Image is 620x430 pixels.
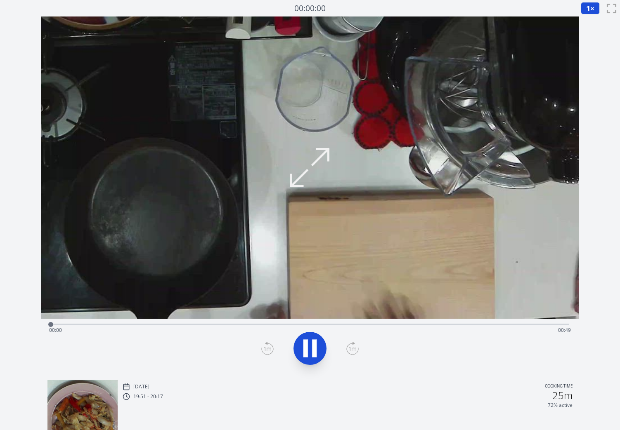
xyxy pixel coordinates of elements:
a: 00:00:00 [294,2,326,14]
h2: 25m [552,390,573,400]
p: [DATE] [133,383,149,390]
button: 1× [581,2,600,14]
p: Cooking time [545,383,573,390]
p: 72% active [548,402,573,409]
span: 00:49 [558,327,571,334]
p: 19:51 - 20:17 [133,393,163,400]
span: 1 [586,3,590,13]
